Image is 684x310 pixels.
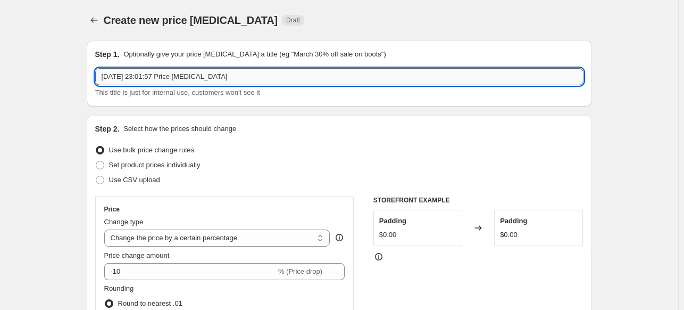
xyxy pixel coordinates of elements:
span: Padding [500,217,527,225]
span: Change type [104,218,144,226]
span: % (Price drop) [278,267,322,275]
span: Padding [379,217,406,225]
span: Round to nearest .01 [118,299,182,307]
h6: STOREFRONT EXAMPLE [373,196,583,205]
input: 30% off holiday sale [95,68,583,85]
p: Optionally give your price [MEDICAL_DATA] a title (eg "March 30% off sale on boots") [123,49,386,60]
span: Use CSV upload [109,176,160,184]
h3: Price [104,205,120,214]
span: Use bulk price change rules [109,146,194,154]
span: Create new price [MEDICAL_DATA] [104,14,278,26]
span: Rounding [104,284,134,292]
div: help [334,232,345,243]
div: $0.00 [500,230,518,240]
span: This title is just for internal use, customers won't see it [95,88,260,96]
span: Price change amount [104,251,170,259]
h2: Step 2. [95,124,120,134]
div: $0.00 [379,230,397,240]
h2: Step 1. [95,49,120,60]
p: Select how the prices should change [123,124,236,134]
span: Draft [286,16,300,25]
input: -15 [104,263,276,280]
button: Price change jobs [87,13,102,28]
span: Set product prices individually [109,161,201,169]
